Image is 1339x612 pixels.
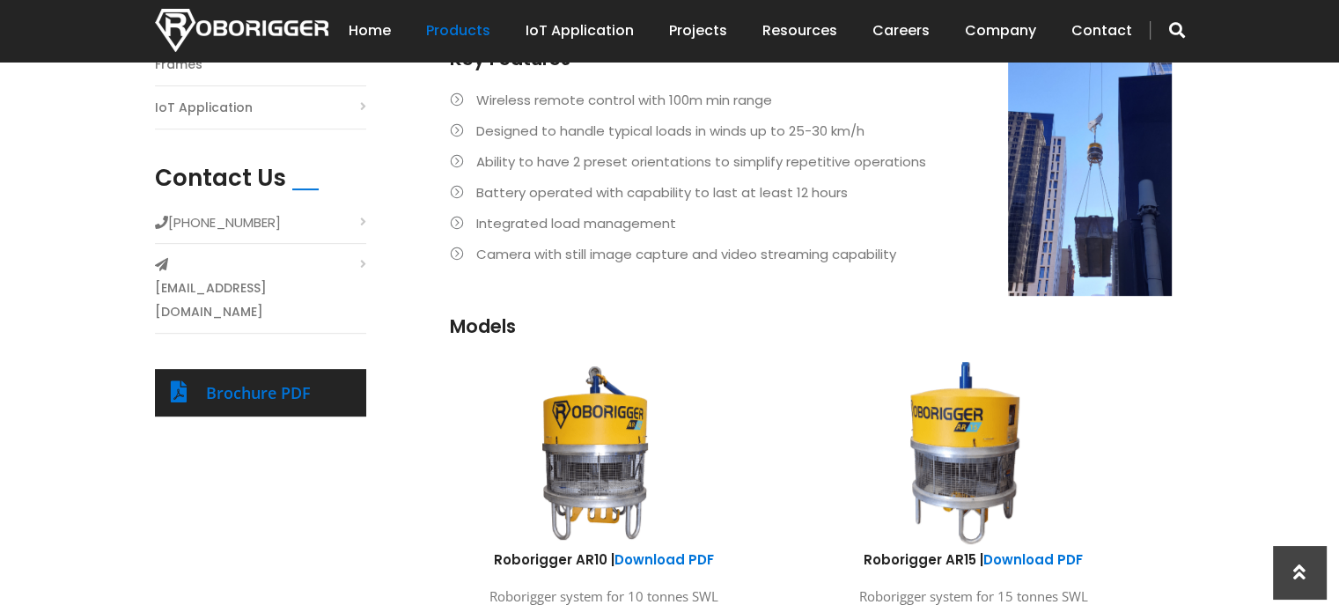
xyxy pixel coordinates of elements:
[450,150,1172,173] li: Ability to have 2 preset orientations to simplify repetitive operations
[450,211,1172,235] li: Integrated load management
[526,4,634,58] a: IoT Application
[349,4,391,58] a: Home
[450,313,1172,339] h3: Models
[762,4,837,58] a: Resources
[450,242,1172,266] li: Camera with still image capture and video streaming capability
[155,9,328,52] img: Nortech
[450,181,1172,204] li: Battery operated with capability to last at least 12 hours
[983,550,1083,569] a: Download PDF
[155,96,253,120] a: IoT Application
[669,4,727,58] a: Projects
[614,550,714,569] a: Download PDF
[426,4,490,58] a: Products
[872,4,930,58] a: Careers
[450,119,1172,143] li: Designed to handle typical loads in winds up to 25-30 km/h
[432,550,776,569] h6: Roborigger AR10 |
[155,210,366,244] li: [PHONE_NUMBER]
[1071,4,1132,58] a: Contact
[965,4,1036,58] a: Company
[450,88,1172,112] li: Wireless remote control with 100m min range
[802,585,1145,608] p: Roborigger system for 15 tonnes SWL
[432,585,776,608] p: Roborigger system for 10 tonnes SWL
[155,165,286,192] h2: Contact Us
[155,277,366,324] a: [EMAIL_ADDRESS][DOMAIN_NAME]
[206,382,311,403] a: Brochure PDF
[802,550,1145,569] h6: Roborigger AR15 |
